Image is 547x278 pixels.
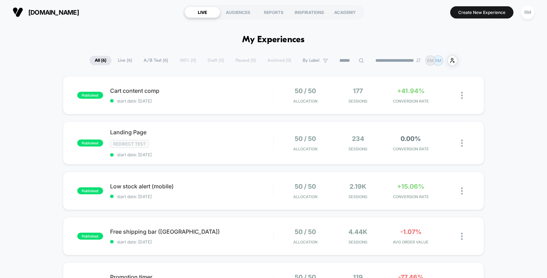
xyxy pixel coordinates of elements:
img: close [461,233,463,240]
span: Low stock alert (mobile) [110,183,273,190]
span: +41.94% [397,87,425,95]
span: By Label [303,58,319,63]
span: start date: [DATE] [110,98,273,104]
span: Redirect Test [110,140,149,148]
button: [DOMAIN_NAME] [10,7,81,18]
span: 234 [352,135,364,142]
h1: My Experiences [242,35,305,45]
span: [DOMAIN_NAME] [28,9,79,16]
span: published [77,187,103,194]
span: start date: [DATE] [110,194,273,199]
span: AVG ORDER VALUE [386,240,436,245]
span: Free shipping bar ([GEOGRAPHIC_DATA]) [110,228,273,235]
span: Sessions [333,146,383,151]
div: REPORTS [256,7,292,18]
span: A/B Test ( 6 ) [138,56,173,65]
span: CONVERSION RATE [386,99,436,104]
span: Allocation [293,194,317,199]
span: 0.00% [401,135,421,142]
span: published [77,140,103,146]
img: close [461,140,463,147]
span: published [77,92,103,99]
span: -1.07% [400,228,422,235]
span: CONVERSION RATE [386,194,436,199]
span: 2.19k [350,183,366,190]
div: AUDIENCES [220,7,256,18]
img: close [461,187,463,195]
span: 50 / 50 [295,228,316,235]
span: 50 / 50 [295,87,316,95]
button: RM [519,5,537,20]
div: LIVE [185,7,220,18]
span: +15.06% [397,183,424,190]
div: RM [521,6,534,19]
img: close [461,92,463,99]
div: ACADEMY [327,7,363,18]
div: INSPIRATIONS [292,7,327,18]
span: Sessions [333,194,383,199]
span: 50 / 50 [295,135,316,142]
span: Sessions [333,240,383,245]
span: Live ( 6 ) [113,56,137,65]
span: Allocation [293,146,317,151]
span: start date: [DATE] [110,239,273,245]
img: Visually logo [13,7,23,17]
span: CONVERSION RATE [386,146,436,151]
span: Sessions [333,99,383,104]
span: Allocation [293,240,317,245]
span: Allocation [293,99,317,104]
span: 4.44k [348,228,367,235]
span: published [77,233,103,240]
span: Landing Page [110,129,273,136]
span: start date: [DATE] [110,152,273,157]
span: 50 / 50 [295,183,316,190]
p: RM [435,58,441,63]
span: All ( 6 ) [89,56,111,65]
span: 177 [353,87,363,95]
button: Create New Experience [450,6,513,18]
span: Cart content comp [110,87,273,94]
img: end [416,58,420,62]
p: RM [427,58,434,63]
